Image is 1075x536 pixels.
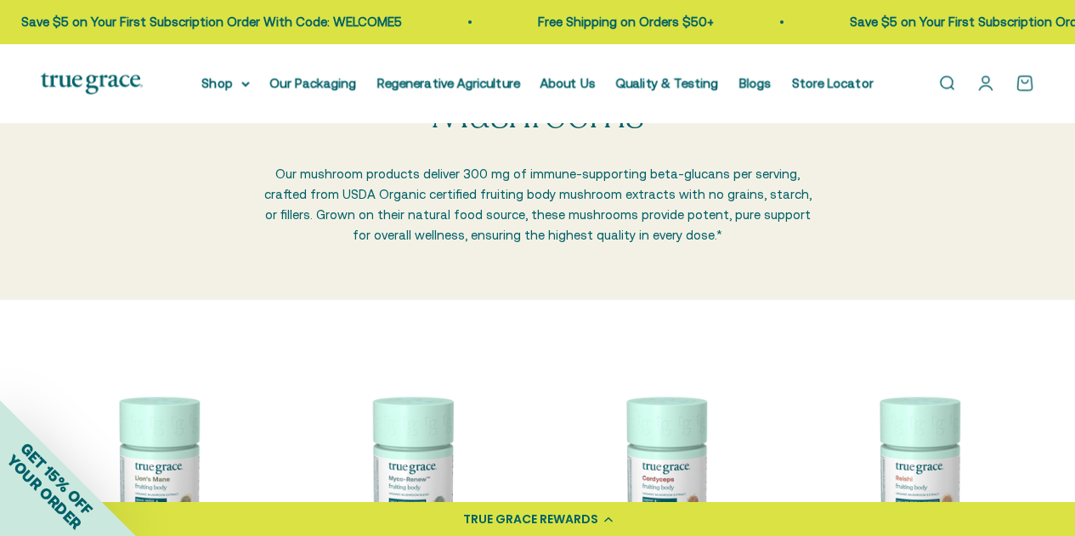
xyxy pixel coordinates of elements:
[262,164,814,245] p: Our mushroom products deliver 300 mg of immune-supporting beta-glucans per serving, crafted from ...
[739,76,772,90] a: Blogs
[540,76,596,90] a: About Us
[3,451,85,533] span: YOUR ORDER
[792,76,874,90] a: Store Locator
[536,14,712,29] a: Free Shipping on Orders $50+
[616,76,719,90] a: Quality & Testing
[377,76,520,90] a: Regenerative Agriculture
[17,439,96,518] span: GET 15% OFF
[270,76,357,90] a: Our Packaging
[463,511,598,528] div: TRUE GRACE REWARDS
[202,73,250,93] summary: Shop
[20,12,400,32] p: Save $5 on Your First Subscription Order With Code: WELCOME5
[432,93,644,138] p: Mushrooms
